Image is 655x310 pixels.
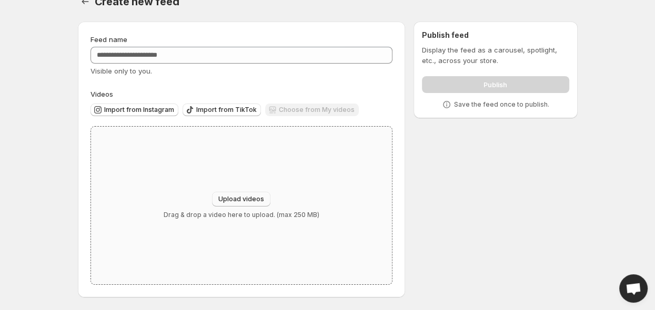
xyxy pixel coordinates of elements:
a: Open chat [619,274,648,303]
span: Videos [90,90,113,98]
p: Drag & drop a video here to upload. (max 250 MB) [164,211,319,219]
span: Import from TikTok [196,106,257,114]
button: Import from Instagram [90,104,178,116]
button: Import from TikTok [183,104,261,116]
span: Visible only to you. [90,67,152,75]
p: Display the feed as a carousel, spotlight, etc., across your store. [422,45,569,66]
span: Upload videos [218,195,264,203]
button: Upload videos [212,192,270,206]
span: Feed name [90,35,127,44]
h2: Publish feed [422,30,569,40]
p: Save the feed once to publish. [454,100,549,109]
span: Import from Instagram [104,106,174,114]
